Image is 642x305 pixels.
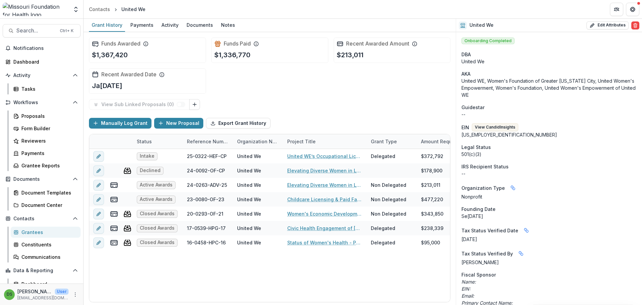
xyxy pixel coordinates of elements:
[13,58,75,65] div: Dashboard
[11,251,81,262] a: Communications
[187,239,226,246] div: 16-0458-HPC-16
[461,163,509,170] span: IRS Recipient Status
[183,134,233,149] div: Reference Number
[71,291,79,299] button: More
[237,181,261,188] div: United We
[121,6,145,13] div: United We
[21,229,75,236] div: Grantees
[21,85,75,92] div: Tasks
[287,225,363,232] a: Civic Health Engagement of [US_STATE] Women
[472,123,518,131] button: View CandidInsights
[461,193,637,200] p: Nonprofit
[93,151,104,162] button: edit
[21,162,75,169] div: Grantee Reports
[421,181,440,188] div: $213,011
[11,279,81,290] a: Dashboard
[187,210,223,217] div: 20-0293-OF-21
[461,37,515,44] span: Onboarding Completed
[461,184,505,192] span: Organization Type
[417,134,484,149] div: Amount Requested
[461,227,518,234] span: Tax Status Verified Date
[13,176,70,182] span: Documents
[461,70,470,77] span: AKA
[421,225,443,232] div: $238,339
[237,225,261,232] div: United We
[183,138,233,145] div: Reference Number
[140,153,154,159] span: Intake
[13,268,70,274] span: Data & Reporting
[17,288,52,295] p: [PERSON_NAME]
[93,194,104,205] button: edit
[233,138,283,145] div: Organization Name
[187,181,227,188] div: 24-0263-ADV-25
[21,112,75,120] div: Proposals
[461,124,469,131] p: EIN
[184,20,216,30] div: Documents
[92,50,128,60] p: $1,367,420
[287,153,363,160] a: United WE’s Occupational Licensing Research
[110,196,118,204] button: view-payments
[93,180,104,190] button: edit
[417,138,469,145] div: Amount Requested
[224,41,251,47] h2: Funds Paid
[626,3,639,16] button: Get Help
[237,153,261,160] div: United We
[11,227,81,238] a: Grantees
[140,211,175,217] span: Closed Awards
[233,134,283,149] div: Organization Name
[421,153,443,160] div: $372,792
[461,151,637,158] div: 501(c)(3)
[3,56,81,67] a: Dashboard
[55,289,69,295] p: User
[13,46,78,51] span: Notifications
[461,279,476,285] i: Name:
[21,241,75,248] div: Constituents
[218,19,238,32] a: Notes
[89,6,110,13] div: Contacts
[461,131,637,138] div: [US_EMPLOYER_IDENTIFICATION_NUMBER]
[3,265,81,276] button: Open Data & Reporting
[93,209,104,219] button: edit
[287,196,363,203] a: Childcare Licensing & Paid Family Leave Project
[11,123,81,134] a: Form Builder
[140,225,175,231] span: Closed Awards
[461,236,637,243] p: [DATE]
[89,20,125,30] div: Grant History
[133,134,183,149] div: Status
[461,206,496,213] span: Founding Date
[421,239,440,246] div: $95,000
[140,168,160,173] span: Declined
[461,213,637,220] div: Se[DATE]
[11,135,81,146] a: Reviewers
[89,118,151,129] button: Manually Log Grant
[3,70,81,81] button: Open Activity
[283,134,367,149] div: Project Title
[3,43,81,54] button: Notifications
[184,19,216,32] a: Documents
[206,118,271,129] button: Export Grant History
[461,111,637,118] div: --
[461,104,485,111] span: Guidestar
[367,138,401,145] div: Grant Type
[154,118,203,129] button: New Proposal
[21,125,75,132] div: Form Builder
[128,19,156,32] a: Payments
[86,4,148,14] nav: breadcrumb
[461,144,491,151] span: Legal Status
[371,210,406,217] div: Non Delegated
[110,210,118,218] button: view-payments
[521,225,532,236] button: Linked binding
[3,3,69,16] img: Missouri Foundation for Health logo
[237,196,261,203] div: United We
[469,22,494,28] h2: United We
[421,167,442,174] div: $178,900
[508,182,518,193] button: Linked binding
[371,239,395,246] div: Delegated
[461,58,637,65] div: United We
[287,239,363,246] a: Status of Women's Health - Phase I
[516,248,526,259] button: Linked binding
[346,41,409,47] h2: Recent Awarded Amount
[101,41,140,47] h2: Funds Awarded
[140,182,173,188] span: Active Awards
